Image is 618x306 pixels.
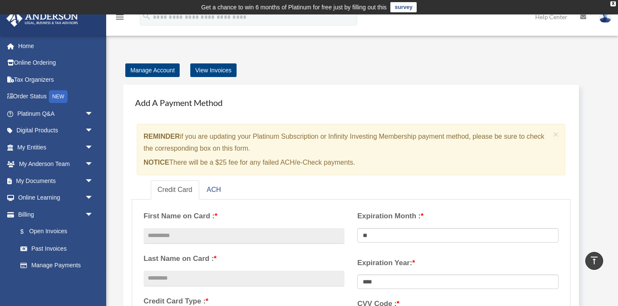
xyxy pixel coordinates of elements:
a: Events Calendar [6,274,106,291]
span: arrow_drop_down [85,189,102,207]
a: My Documentsarrow_drop_down [6,172,106,189]
div: NEW [49,90,68,103]
strong: REMINDER [144,133,180,140]
h4: Add A Payment Method [132,93,570,112]
a: Online Learningarrow_drop_down [6,189,106,206]
a: Past Invoices [12,240,106,257]
i: vertical_align_top [589,255,599,266]
label: Expiration Year: [357,257,558,269]
div: if you are updating your Platinum Subscription or Infinity Investing Membership payment method, p... [137,124,565,175]
a: My Anderson Teamarrow_drop_down [6,156,106,173]
span: arrow_drop_down [85,172,102,190]
a: $Open Invoices [12,223,106,240]
a: Manage Payments [12,257,102,274]
label: Last Name on Card : [144,252,344,265]
span: arrow_drop_down [85,105,102,123]
a: menu [115,15,125,22]
label: First Name on Card : [144,210,344,223]
div: Get a chance to win 6 months of Platinum for free just by filling out this [201,2,387,12]
a: survey [390,2,417,12]
span: arrow_drop_down [85,139,102,156]
img: User Pic [599,11,612,23]
a: vertical_align_top [585,252,603,270]
div: close [610,1,616,6]
a: Credit Card [151,180,199,200]
span: arrow_drop_down [85,122,102,140]
a: Order StatusNEW [6,88,106,106]
span: × [553,129,559,139]
a: ACH [200,180,228,200]
label: Expiration Month : [357,210,558,223]
a: Platinum Q&Aarrow_drop_down [6,105,106,122]
a: Tax Organizers [6,71,106,88]
span: arrow_drop_down [85,156,102,173]
p: There will be a $25 fee for any failed ACH/e-Check payments. [144,157,550,169]
a: Billingarrow_drop_down [6,206,106,223]
i: menu [115,12,125,22]
button: Close [553,130,559,139]
i: search [142,11,151,21]
a: Home [6,37,106,54]
a: View Invoices [190,63,237,77]
strong: NOTICE [144,159,169,166]
span: arrow_drop_down [85,206,102,223]
a: Manage Account [125,63,180,77]
a: Digital Productsarrow_drop_down [6,122,106,139]
span: $ [25,226,29,237]
a: My Entitiesarrow_drop_down [6,139,106,156]
a: Online Ordering [6,54,106,71]
img: Anderson Advisors Platinum Portal [4,10,81,27]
